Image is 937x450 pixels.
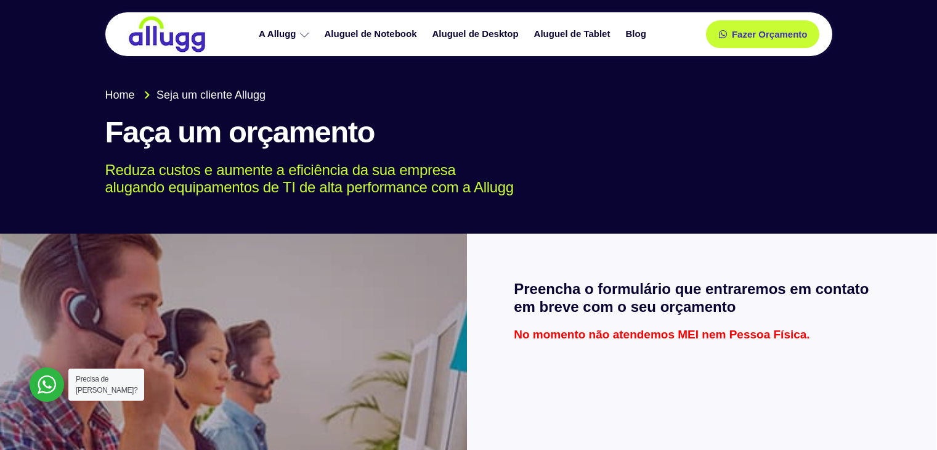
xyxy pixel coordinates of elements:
a: Aluguel de Desktop [426,23,528,45]
h1: Faça um orçamento [105,116,832,149]
span: Precisa de [PERSON_NAME]? [76,375,137,395]
span: Home [105,87,135,104]
a: Blog [619,23,655,45]
h2: Preencha o formulário que entraremos em contato em breve com o seu orçamento [514,280,890,316]
a: A Allugg [253,23,318,45]
p: Reduza custos e aumente a eficiência da sua empresa alugando equipamentos de TI de alta performan... [105,162,814,197]
a: Aluguel de Notebook [318,23,426,45]
a: Fazer Orçamento [706,20,820,48]
a: Aluguel de Tablet [528,23,620,45]
p: No momento não atendemos MEI nem Pessoa Física. [514,329,890,340]
span: Seja um cliente Allugg [153,87,266,104]
img: locação de TI é Allugg [127,15,207,53]
span: Fazer Orçamento [732,30,808,39]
